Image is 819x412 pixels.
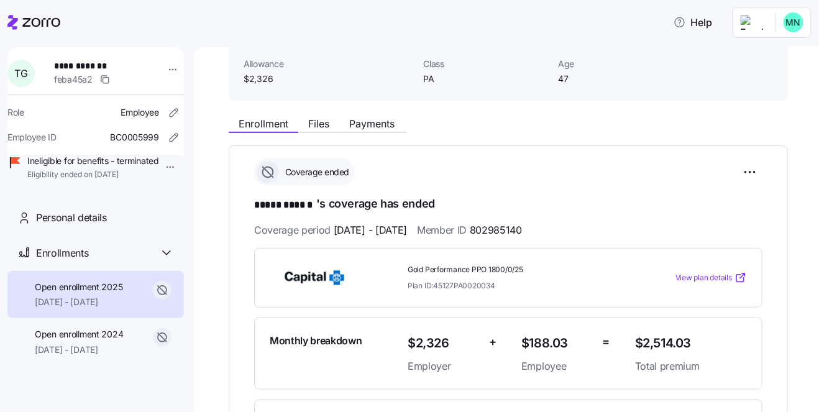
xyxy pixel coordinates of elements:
span: Role [7,106,24,119]
span: feba45a2 [54,73,93,86]
span: Employee [121,106,159,119]
span: Age [558,58,683,70]
h1: 's coverage has ended [254,196,762,213]
span: Help [674,15,713,30]
span: Open enrollment 2024 [35,328,123,341]
span: Total premium [635,359,747,374]
span: + [489,333,496,351]
span: $2,326 [408,333,479,354]
span: View plan details [675,272,732,284]
span: Coverage period [254,222,407,238]
span: Monthly breakdown [270,333,362,349]
span: Employee ID [7,131,57,144]
span: [DATE] - [DATE] [334,222,407,238]
span: Open enrollment 2025 [35,281,122,293]
span: = [603,333,610,351]
span: Enrollments [36,245,88,261]
img: Capital BlueCross [270,263,359,292]
span: Coverage ended [281,166,349,178]
span: Class [423,58,548,70]
span: Plan ID: 45127PA0020034 [408,280,495,291]
span: Allowance [244,58,413,70]
span: PA [423,73,548,85]
img: b0ee0d05d7ad5b312d7e0d752ccfd4ca [784,12,803,32]
span: Personal details [36,210,107,226]
span: Gold Performance PPO 1800/0/25 [408,265,625,275]
span: T G [14,68,27,78]
span: [DATE] - [DATE] [35,296,122,308]
button: Help [664,10,723,35]
a: View plan details [675,272,747,284]
span: Files [308,119,329,129]
span: Payments [349,119,395,129]
span: Employer [408,359,479,374]
span: Member ID [417,222,522,238]
span: Eligibility ended on [DATE] [27,170,159,180]
span: [DATE] - [DATE] [35,344,123,356]
span: 47 [558,73,683,85]
span: 802985140 [470,222,522,238]
img: Employer logo [741,15,766,30]
span: Ineligible for benefits - terminated [27,155,159,167]
span: Enrollment [239,119,288,129]
span: BC0005999 [111,131,159,144]
span: $188.03 [521,333,593,354]
span: $2,326 [244,73,413,85]
span: Employee [521,359,593,374]
span: $2,514.03 [635,333,747,354]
